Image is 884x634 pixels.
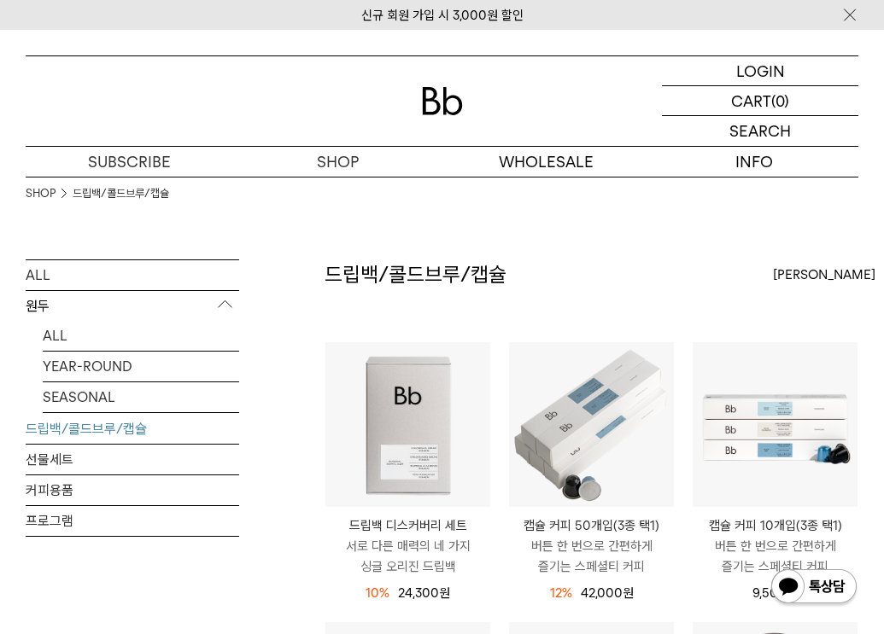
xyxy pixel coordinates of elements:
[325,515,490,536] p: 드립백 디스커버리 세트
[650,147,858,177] p: INFO
[752,585,798,601] span: 9,500
[325,515,490,577] a: 드립백 디스커버리 세트 서로 다른 매력의 네 가지 싱글 오리진 드립백
[26,414,239,444] a: 드립백/콜드브루/캡슐
[442,147,651,177] p: WHOLESALE
[731,86,771,115] p: CART
[770,567,858,608] img: 카카오톡 채널 1:1 채팅 버튼
[439,585,450,601] span: 원
[43,352,239,381] a: YEAR-ROUND
[325,536,490,577] p: 서로 다른 매력의 네 가지 싱글 오리진 드립백
[26,147,234,177] a: SUBSCRIBE
[73,185,169,202] a: 드립백/콜드브루/캡슐
[729,116,791,146] p: SEARCH
[509,536,674,577] p: 버튼 한 번으로 간편하게 즐기는 스페셜티 커피
[43,382,239,412] a: SEASONAL
[26,475,239,505] a: 커피용품
[361,8,524,23] a: 신규 회원 가입 시 3,000원 할인
[693,515,858,536] p: 캡슐 커피 10개입(3종 택1)
[234,147,442,177] a: SHOP
[773,265,875,285] span: [PERSON_NAME]
[43,321,239,351] a: ALL
[509,342,674,507] img: 캡슐 커피 50개입(3종 택1)
[422,87,463,115] img: 로고
[26,506,239,536] a: 프로그램
[581,585,634,601] span: 42,000
[26,291,239,322] p: 원두
[550,583,572,603] div: 12%
[693,515,858,577] a: 캡슐 커피 10개입(3종 택1) 버튼 한 번으로 간편하게 즐기는 스페셜티 커피
[26,445,239,474] a: 선물세트
[693,536,858,577] p: 버튼 한 번으로 간편하게 즐기는 스페셜티 커피
[662,86,858,116] a: CART (0)
[26,260,239,290] a: ALL
[771,86,789,115] p: (0)
[325,342,490,507] img: 드립백 디스커버리 세트
[366,583,389,603] div: 10%
[623,585,634,601] span: 원
[26,185,56,202] a: SHOP
[662,56,858,86] a: LOGIN
[325,260,506,289] h2: 드립백/콜드브루/캡슐
[693,342,858,507] img: 캡슐 커피 10개입(3종 택1)
[509,515,674,577] a: 캡슐 커피 50개입(3종 택1) 버튼 한 번으로 간편하게 즐기는 스페셜티 커피
[736,56,785,85] p: LOGIN
[398,585,450,601] span: 24,300
[509,515,674,536] p: 캡슐 커피 50개입(3종 택1)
